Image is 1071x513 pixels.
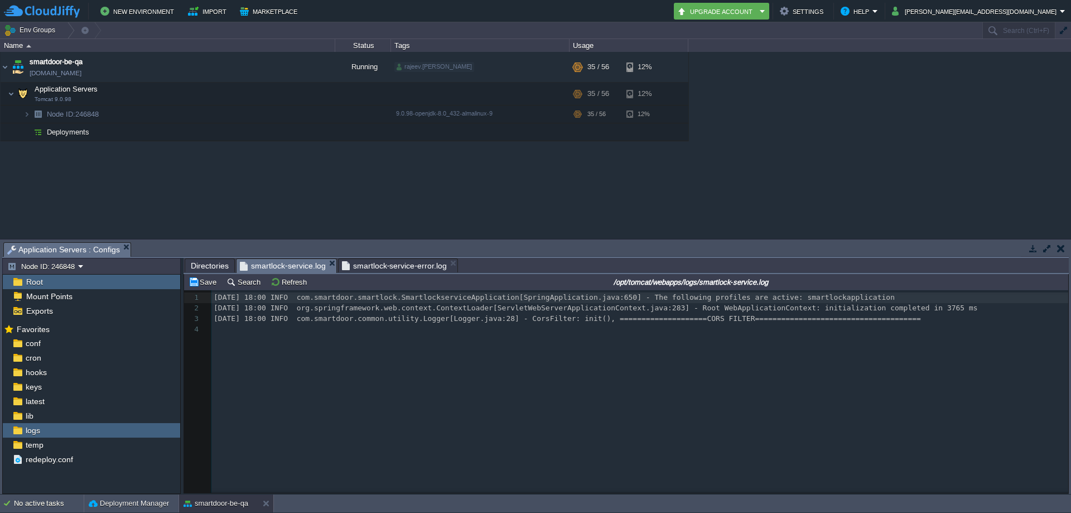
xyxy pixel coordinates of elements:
img: AMDAwAAAACH5BAEAAAAALAAAAAABAAEAAAICRAEAOw== [23,123,30,141]
div: 12% [626,106,663,123]
a: Favorites [15,325,51,334]
a: Node ID:246848 [46,109,100,119]
img: AMDAwAAAACH5BAEAAAAALAAAAAABAAEAAAICRAEAOw== [30,106,46,123]
div: 12% [626,52,663,82]
img: AMDAwAAAACH5BAEAAAAALAAAAAABAAEAAAICRAEAOw== [1,52,9,82]
li: /opt/tomcat/webapps/logs/smartlock-service-error.log [338,258,458,272]
img: CloudJiffy [4,4,80,18]
div: Tags [392,39,569,52]
img: AMDAwAAAACH5BAEAAAAALAAAAAABAAEAAAICRAEAOw== [30,123,46,141]
button: Help [841,4,872,18]
div: Name [1,39,335,52]
span: Favorites [15,324,51,334]
span: [DATE] 18:00 INFO com.smartdoor.common.utility.Logger[Logger.java:28] - CorsFilter: init(), =====... [214,314,921,323]
span: smartlock-service.log [240,259,326,273]
span: smartlock-service-error.log [342,259,447,272]
div: Running [335,52,391,82]
a: keys [23,382,44,392]
span: 246848 [46,109,100,119]
li: /opt/tomcat/webapps/logs/smartlock-service.log [236,258,337,272]
span: Application Servers [33,84,99,94]
span: Node ID: [47,110,75,118]
button: Upgrade Account [677,4,756,18]
a: Mount Points [24,291,74,301]
a: Exports [24,306,55,316]
button: Search [226,277,264,287]
div: 1 [184,293,201,303]
img: AMDAwAAAACH5BAEAAAAALAAAAAABAAEAAAICRAEAOw== [26,45,31,47]
button: Settings [780,4,827,18]
a: Deployments [46,127,91,137]
button: Deployment Manager [89,498,169,509]
span: Tomcat 9.0.98 [35,96,71,103]
div: 35 / 56 [587,83,609,105]
div: 35 / 56 [587,52,609,82]
img: AMDAwAAAACH5BAEAAAAALAAAAAABAAEAAAICRAEAOw== [10,52,26,82]
a: [DOMAIN_NAME] [30,68,81,79]
img: AMDAwAAAACH5BAEAAAAALAAAAAABAAEAAAICRAEAOw== [8,83,15,105]
div: No active tasks [14,495,84,512]
span: [DATE] 18:00 INFO com.smartdoor.smartlock.SmartlockserviceApplication[SpringApplication.java:650]... [214,293,895,301]
div: Status [336,39,390,52]
div: 2 [184,303,201,314]
button: New Environment [100,4,177,18]
a: conf [23,338,42,348]
button: Node ID: 246848 [7,261,78,271]
a: lib [23,411,35,421]
div: 35 / 56 [587,106,606,123]
a: logs [23,425,42,435]
a: hooks [23,367,49,377]
a: cron [23,353,43,363]
button: Marketplace [240,4,301,18]
div: 12% [626,83,663,105]
span: 9.0.98-openjdk-8.0_432-almalinux-9 [396,110,493,117]
div: 4 [184,324,201,335]
a: latest [23,396,46,406]
span: [DATE] 18:00 INFO org.springframework.web.context.ContextLoader[ServletWebServerApplicationContex... [214,304,978,312]
img: AMDAwAAAACH5BAEAAAAALAAAAAABAAEAAAICRAEAOw== [23,106,30,123]
button: smartdoor-be-qa [184,498,248,509]
a: redeploy.conf [23,454,75,464]
a: Root [24,277,45,287]
div: rajeev.[PERSON_NAME] [394,62,474,72]
a: Application ServersTomcat 9.0.98 [33,85,99,93]
span: Directories [191,259,229,272]
button: Save [189,277,220,287]
div: Usage [570,39,688,52]
button: Env Groups [4,22,59,38]
img: AMDAwAAAACH5BAEAAAAALAAAAAABAAEAAAICRAEAOw== [15,83,31,105]
a: smartdoor-be-qa [30,56,83,68]
iframe: chat widget [1024,468,1060,502]
div: 3 [184,314,201,324]
button: [PERSON_NAME][EMAIL_ADDRESS][DOMAIN_NAME] [892,4,1060,18]
span: Application Servers : Configs [7,243,120,257]
a: temp [23,440,45,450]
button: Import [188,4,230,18]
button: Refresh [271,277,310,287]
